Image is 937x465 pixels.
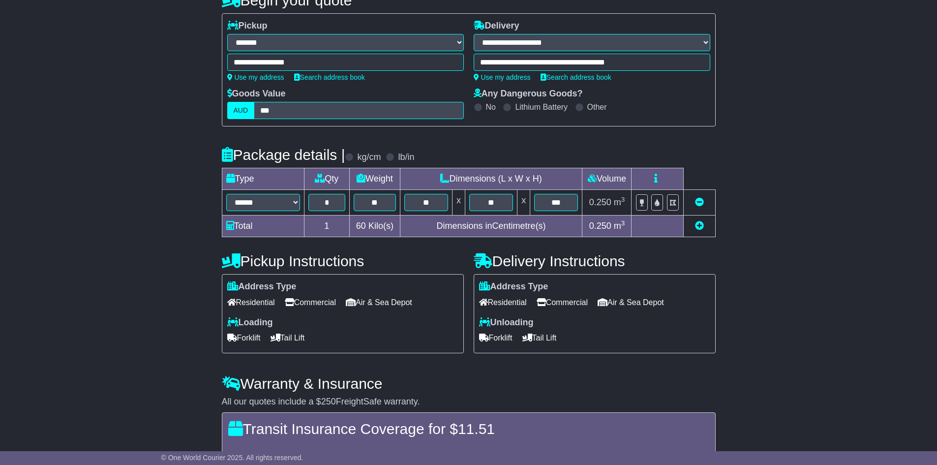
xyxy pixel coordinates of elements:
[452,190,465,216] td: x
[589,221,611,231] span: 0.250
[227,330,261,345] span: Forklift
[222,168,304,190] td: Type
[227,73,284,81] a: Use my address
[621,196,625,203] sup: 3
[517,190,530,216] td: x
[228,421,709,437] h4: Transit Insurance Coverage for $
[357,152,381,163] label: kg/cm
[398,152,414,163] label: lb/in
[294,73,365,81] a: Search address book
[479,295,527,310] span: Residential
[161,454,303,462] span: © One World Courier 2025. All rights reserved.
[522,330,557,345] span: Tail Lift
[350,168,400,190] td: Weight
[479,281,548,292] label: Address Type
[356,221,366,231] span: 60
[222,216,304,237] td: Total
[227,317,273,328] label: Loading
[321,397,336,406] span: 250
[222,253,464,269] h4: Pickup Instructions
[222,397,716,407] div: All our quotes include a $ FreightSafe warranty.
[271,330,305,345] span: Tail Lift
[222,375,716,392] h4: Warranty & Insurance
[227,102,255,119] label: AUD
[587,102,607,112] label: Other
[346,295,412,310] span: Air & Sea Depot
[400,216,582,237] td: Dimensions in Centimetre(s)
[614,197,625,207] span: m
[474,21,519,31] label: Delivery
[474,89,583,99] label: Any Dangerous Goods?
[541,73,611,81] a: Search address book
[479,317,534,328] label: Unloading
[614,221,625,231] span: m
[227,281,297,292] label: Address Type
[350,216,400,237] td: Kilo(s)
[621,219,625,227] sup: 3
[474,253,716,269] h4: Delivery Instructions
[515,102,568,112] label: Lithium Battery
[400,168,582,190] td: Dimensions (L x W x H)
[285,295,336,310] span: Commercial
[598,295,664,310] span: Air & Sea Depot
[486,102,496,112] label: No
[479,330,513,345] span: Forklift
[589,197,611,207] span: 0.250
[227,21,268,31] label: Pickup
[695,221,704,231] a: Add new item
[474,73,531,81] a: Use my address
[537,295,588,310] span: Commercial
[458,421,495,437] span: 11.51
[304,168,350,190] td: Qty
[227,89,286,99] label: Goods Value
[222,147,345,163] h4: Package details |
[695,197,704,207] a: Remove this item
[582,168,632,190] td: Volume
[304,216,350,237] td: 1
[227,295,275,310] span: Residential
